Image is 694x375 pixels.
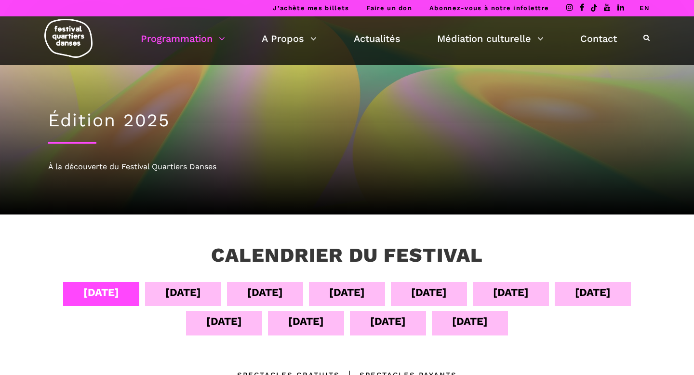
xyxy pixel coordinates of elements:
[329,284,365,301] div: [DATE]
[211,243,483,268] h3: Calendrier du festival
[247,284,283,301] div: [DATE]
[48,110,646,131] h1: Édition 2025
[48,161,646,173] div: À la découverte du Festival Quartiers Danses
[354,30,400,47] a: Actualités
[370,313,406,330] div: [DATE]
[141,30,225,47] a: Programmation
[262,30,317,47] a: A Propos
[83,284,119,301] div: [DATE]
[580,30,617,47] a: Contact
[429,4,549,12] a: Abonnez-vous à notre infolettre
[437,30,544,47] a: Médiation culturelle
[411,284,447,301] div: [DATE]
[493,284,529,301] div: [DATE]
[452,313,488,330] div: [DATE]
[273,4,349,12] a: J’achète mes billets
[640,4,650,12] a: EN
[165,284,201,301] div: [DATE]
[575,284,611,301] div: [DATE]
[44,19,93,58] img: logo-fqd-med
[206,313,242,330] div: [DATE]
[366,4,412,12] a: Faire un don
[288,313,324,330] div: [DATE]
